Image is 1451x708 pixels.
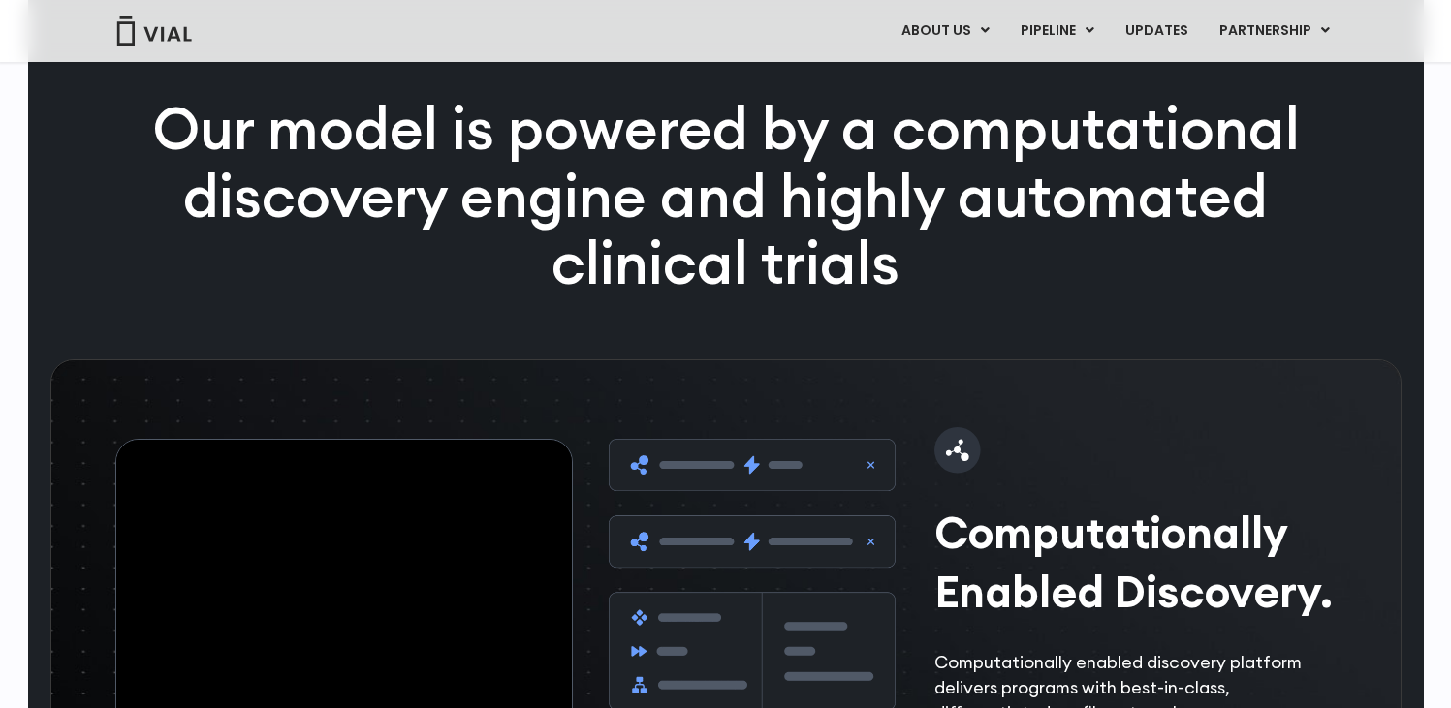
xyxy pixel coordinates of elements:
h2: Computationally Enabled Discovery. [934,503,1347,621]
a: ABOUT USMenu Toggle [886,15,1004,47]
img: Vial Logo [115,16,193,46]
a: PIPELINEMenu Toggle [1005,15,1109,47]
a: UPDATES [1110,15,1203,47]
img: molecule-icon [934,427,981,474]
a: PARTNERSHIPMenu Toggle [1204,15,1345,47]
p: Our model is powered by a computational discovery engine and highly automated clinical trials [102,95,1350,297]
